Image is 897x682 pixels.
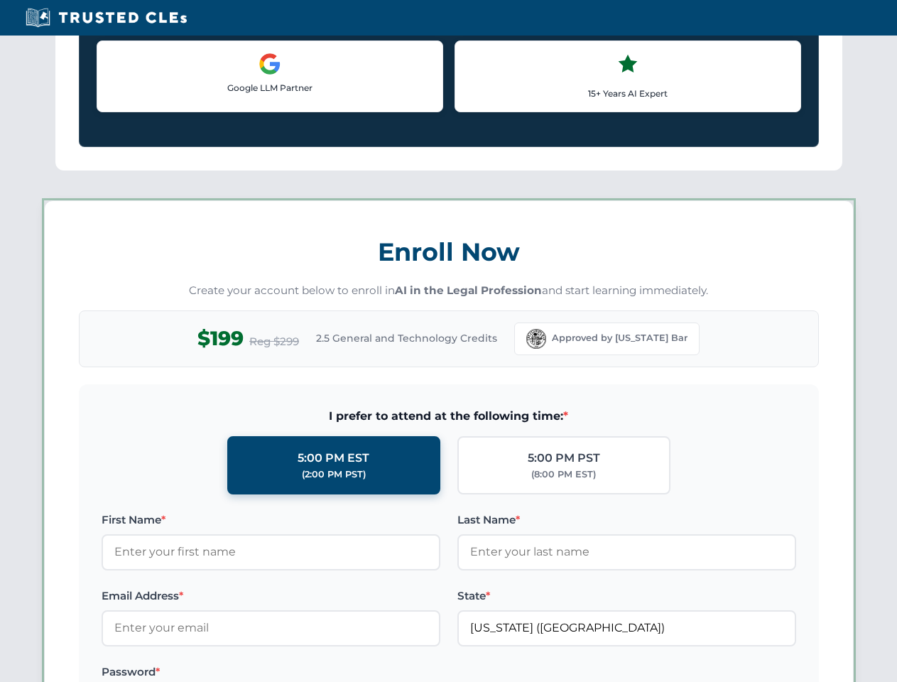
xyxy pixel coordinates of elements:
div: 5:00 PM PST [528,449,600,467]
h3: Enroll Now [79,229,819,274]
img: Trusted CLEs [21,7,191,28]
p: 15+ Years AI Expert [467,87,789,100]
strong: AI in the Legal Profession [395,283,542,297]
span: 2.5 General and Technology Credits [316,330,497,346]
span: $199 [197,323,244,354]
span: Reg $299 [249,333,299,350]
label: Email Address [102,588,440,605]
label: State [457,588,796,605]
p: Google LLM Partner [109,81,431,94]
img: Google [259,53,281,75]
label: Last Name [457,511,796,529]
input: Florida (FL) [457,610,796,646]
label: Password [102,664,440,681]
p: Create your account below to enroll in and start learning immediately. [79,283,819,299]
div: 5:00 PM EST [298,449,369,467]
input: Enter your first name [102,534,440,570]
div: (2:00 PM PST) [302,467,366,482]
img: Florida Bar [526,329,546,349]
span: Approved by [US_STATE] Bar [552,331,687,345]
div: (8:00 PM EST) [531,467,596,482]
input: Enter your last name [457,534,796,570]
span: I prefer to attend at the following time: [102,407,796,426]
label: First Name [102,511,440,529]
input: Enter your email [102,610,440,646]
